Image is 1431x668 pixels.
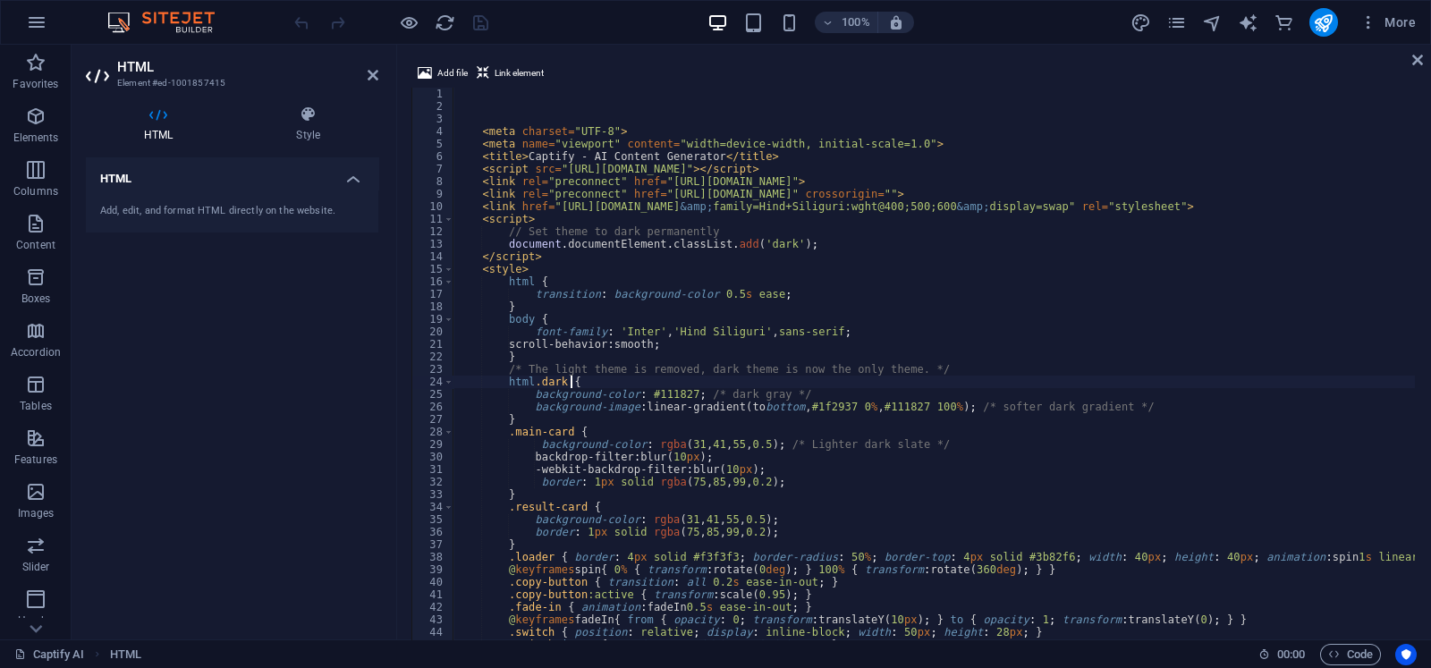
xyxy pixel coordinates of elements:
[1352,8,1423,37] button: More
[888,14,904,30] i: On resize automatically adjust zoom level to fit chosen device.
[1290,647,1292,661] span: :
[22,560,50,574] p: Slider
[13,77,58,91] p: Favorites
[86,157,378,190] h4: HTML
[412,300,454,313] div: 18
[398,12,419,33] button: Click here to leave preview mode and continue editing
[412,576,454,588] div: 40
[412,601,454,613] div: 42
[412,125,454,138] div: 4
[435,13,455,33] i: Reload page
[412,150,454,163] div: 6
[1328,644,1373,665] span: Code
[412,338,454,351] div: 21
[412,351,454,363] div: 22
[412,451,454,463] div: 30
[412,426,454,438] div: 28
[110,644,141,665] nav: breadcrumb
[412,638,454,651] div: 45
[437,63,468,84] span: Add file
[1277,644,1305,665] span: 00 00
[412,501,454,513] div: 34
[412,138,454,150] div: 5
[1359,13,1416,31] span: More
[412,288,454,300] div: 17
[1130,12,1152,33] button: design
[1238,12,1259,33] button: text_generator
[412,413,454,426] div: 27
[412,563,454,576] div: 39
[1320,644,1381,665] button: Code
[412,213,454,225] div: 11
[412,513,454,526] div: 35
[1166,13,1187,33] i: Pages (Ctrl+Alt+S)
[815,12,878,33] button: 100%
[1166,12,1188,33] button: pages
[412,588,454,601] div: 41
[412,326,454,338] div: 20
[1274,13,1294,33] i: Commerce
[238,106,378,143] h4: Style
[412,200,454,213] div: 10
[412,175,454,188] div: 8
[412,476,454,488] div: 32
[20,399,52,413] p: Tables
[412,613,454,626] div: 43
[18,613,54,628] p: Header
[412,188,454,200] div: 9
[412,463,454,476] div: 31
[412,100,454,113] div: 2
[415,63,470,84] button: Add file
[434,12,455,33] button: reload
[103,12,237,33] img: Editor Logo
[412,538,454,551] div: 37
[1395,644,1417,665] button: Usercentrics
[412,438,454,451] div: 29
[1238,13,1258,33] i: AI Writer
[842,12,870,33] h6: 100%
[13,131,59,145] p: Elements
[412,238,454,250] div: 13
[14,644,84,665] a: Click to cancel selection. Double-click to open Pages
[117,75,343,91] h3: Element #ed-1001857415
[412,526,454,538] div: 36
[412,113,454,125] div: 3
[412,626,454,638] div: 44
[110,644,141,665] span: Click to select. Double-click to edit
[474,63,546,84] button: Link element
[412,88,454,100] div: 1
[412,225,454,238] div: 12
[18,506,55,520] p: Images
[412,376,454,388] div: 24
[1202,13,1223,33] i: Navigator
[1130,13,1151,33] i: Design (Ctrl+Alt+Y)
[412,163,454,175] div: 7
[1202,12,1224,33] button: navigator
[86,106,238,143] h4: HTML
[412,363,454,376] div: 23
[1309,8,1338,37] button: publish
[412,250,454,263] div: 14
[16,238,55,252] p: Content
[14,452,57,467] p: Features
[412,263,454,275] div: 15
[412,488,454,501] div: 33
[1258,644,1306,665] h6: Session time
[412,388,454,401] div: 25
[412,401,454,413] div: 26
[100,204,364,219] div: Add, edit, and format HTML directly on the website.
[13,184,58,199] p: Columns
[412,313,454,326] div: 19
[11,345,61,359] p: Accordion
[117,59,378,75] h2: HTML
[1274,12,1295,33] button: commerce
[495,63,544,84] span: Link element
[412,551,454,563] div: 38
[412,275,454,288] div: 16
[21,292,51,306] p: Boxes
[1313,13,1334,33] i: Publish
